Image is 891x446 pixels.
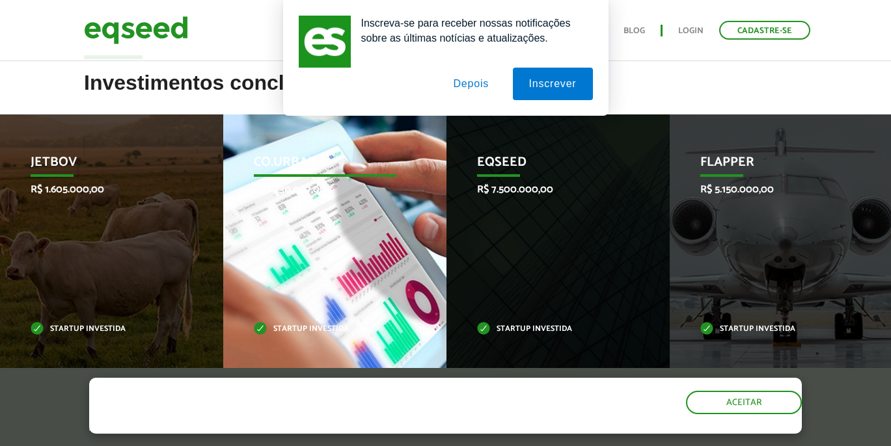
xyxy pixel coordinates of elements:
p: Startup investida [700,326,843,333]
p: Flapper [700,155,843,177]
button: Aceitar [686,391,802,414]
p: EqSeed [477,155,620,177]
button: Depois [437,68,505,100]
p: R$ 5.150.000,00 [700,183,843,196]
p: Ao clicar em "aceitar", você aceita nossa . [89,421,517,434]
p: JetBov [31,155,173,177]
img: notification icon [299,16,351,68]
p: R$ 7.500.000,00 [477,183,620,196]
p: R$ 1.230.007,00 [254,183,396,196]
p: Startup investida [31,326,173,333]
p: Startup investida [477,326,620,333]
div: Inscreva-se para receber nossas notificações sobre as últimas notícias e atualizações. [351,16,593,46]
button: Inscrever [513,68,593,100]
p: Co.Urban [254,155,396,177]
p: Startup investida [254,326,396,333]
p: R$ 1.605.000,00 [31,183,173,196]
h5: O site da EqSeed utiliza cookies para melhorar sua navegação. [89,378,517,418]
a: política de privacidade e de cookies [261,423,411,434]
